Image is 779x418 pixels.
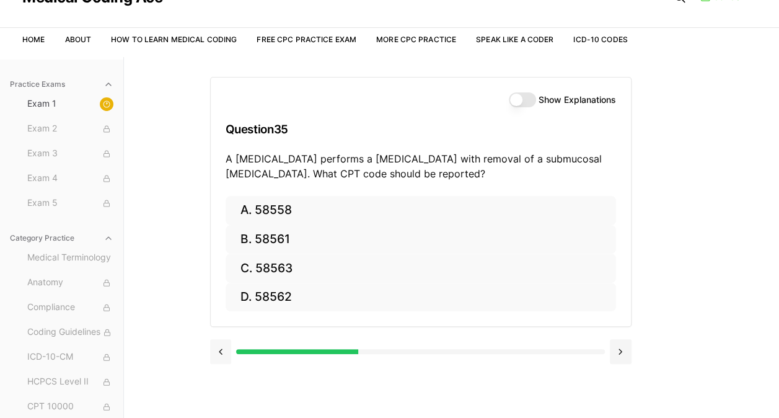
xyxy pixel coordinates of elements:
a: About [64,35,91,44]
span: Exam 3 [27,147,113,161]
a: Speak Like a Coder [476,35,553,44]
button: B. 58561 [226,225,616,254]
button: Exam 2 [22,119,118,139]
button: Exam 5 [22,193,118,213]
button: Medical Terminology [22,248,118,268]
label: Show Explanations [539,96,616,104]
p: A [MEDICAL_DATA] performs a [MEDICAL_DATA] with removal of a submucosal [MEDICAL_DATA]. What CPT ... [226,151,616,181]
button: Anatomy [22,273,118,293]
span: ICD-10-CM [27,350,113,364]
button: A. 58558 [226,196,616,225]
span: HCPCS Level II [27,375,113,389]
span: CPT 10000 [27,400,113,414]
button: Exam 3 [22,144,118,164]
a: Home [22,35,45,44]
a: ICD-10 Codes [573,35,627,44]
button: C. 58563 [226,254,616,283]
span: Exam 4 [27,172,113,185]
span: Anatomy [27,276,113,290]
button: Compliance [22,298,118,318]
button: Coding Guidelines [22,322,118,342]
button: Practice Exams [5,74,118,94]
span: Medical Terminology [27,251,113,265]
a: Free CPC Practice Exam [257,35,356,44]
span: Exam 2 [27,122,113,136]
span: Exam 1 [27,97,113,111]
button: Exam 1 [22,94,118,114]
h3: Question 35 [226,111,616,148]
span: Compliance [27,301,113,314]
button: CPT 10000 [22,397,118,417]
button: Category Practice [5,228,118,248]
button: D. 58562 [226,283,616,312]
span: Exam 5 [27,197,113,210]
a: More CPC Practice [376,35,456,44]
button: HCPCS Level II [22,372,118,392]
a: How to Learn Medical Coding [111,35,237,44]
button: Exam 4 [22,169,118,189]
span: Coding Guidelines [27,326,113,339]
button: ICD-10-CM [22,347,118,367]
